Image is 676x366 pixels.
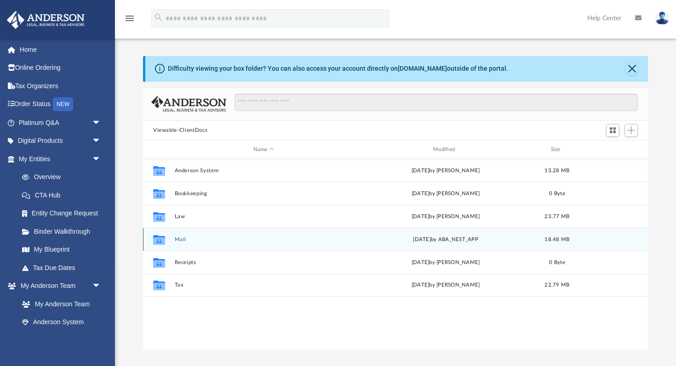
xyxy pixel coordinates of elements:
img: User Pic [655,11,669,25]
div: [DATE] by [PERSON_NAME] [357,167,535,175]
a: Online Ordering [6,59,115,77]
div: Difficulty viewing your box folder? You can also access your account directly on outside of the p... [168,64,508,73]
div: [DATE] by [PERSON_NAME] [357,259,535,267]
div: [DATE] by [PERSON_NAME] [357,282,535,290]
a: Anderson System [13,313,110,332]
span: 13.28 MB [544,168,569,173]
span: 22.79 MB [544,283,569,288]
div: Modified [356,146,535,154]
a: Binder Walkthrough [13,222,115,241]
span: 0 Byte [549,260,565,265]
a: Digital Productsarrow_drop_down [6,132,115,150]
div: Size [539,146,576,154]
button: Add [624,124,638,137]
i: search [154,12,164,23]
a: My Anderson Team [13,295,106,313]
button: Tax [175,282,353,288]
i: menu [124,13,135,24]
div: by ABA_NEST_APP [357,236,535,244]
span: [DATE] [413,237,431,242]
div: [DATE] by [PERSON_NAME] [357,190,535,198]
a: Client Referrals [13,331,110,349]
button: Switch to Grid View [606,124,620,137]
a: Tax Due Dates [13,259,115,277]
span: arrow_drop_down [92,132,110,151]
div: [DATE] by [PERSON_NAME] [357,213,535,221]
a: My Entitiesarrow_drop_down [6,150,115,168]
button: Close [625,62,638,75]
button: Mail [175,236,353,242]
span: arrow_drop_down [92,113,110,132]
div: grid [143,159,648,349]
span: 23.77 MB [544,214,569,219]
a: Tax Organizers [6,77,115,95]
a: Entity Change Request [13,204,115,223]
button: Anderson System [175,168,353,174]
div: NEW [53,97,73,111]
button: Bookkeeping [175,191,353,197]
a: Overview [13,168,115,186]
span: 0 Byte [549,191,565,196]
span: arrow_drop_down [92,150,110,169]
div: id [579,146,644,154]
input: Search files and folders [235,94,638,111]
a: My Anderson Teamarrow_drop_down [6,277,110,295]
button: Law [175,214,353,220]
a: Home [6,40,115,59]
a: menu [124,17,135,24]
button: Viewable-ClientDocs [153,126,207,135]
a: CTA Hub [13,186,115,204]
div: Name [174,146,353,154]
a: Order StatusNEW [6,95,115,114]
div: id [147,146,170,154]
img: Anderson Advisors Platinum Portal [4,11,87,29]
a: [DOMAIN_NAME] [398,65,447,72]
span: 18.48 MB [544,237,569,242]
a: Platinum Q&Aarrow_drop_down [6,113,115,132]
a: My Blueprint [13,241,110,259]
span: arrow_drop_down [92,277,110,296]
button: Receipts [175,259,353,265]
